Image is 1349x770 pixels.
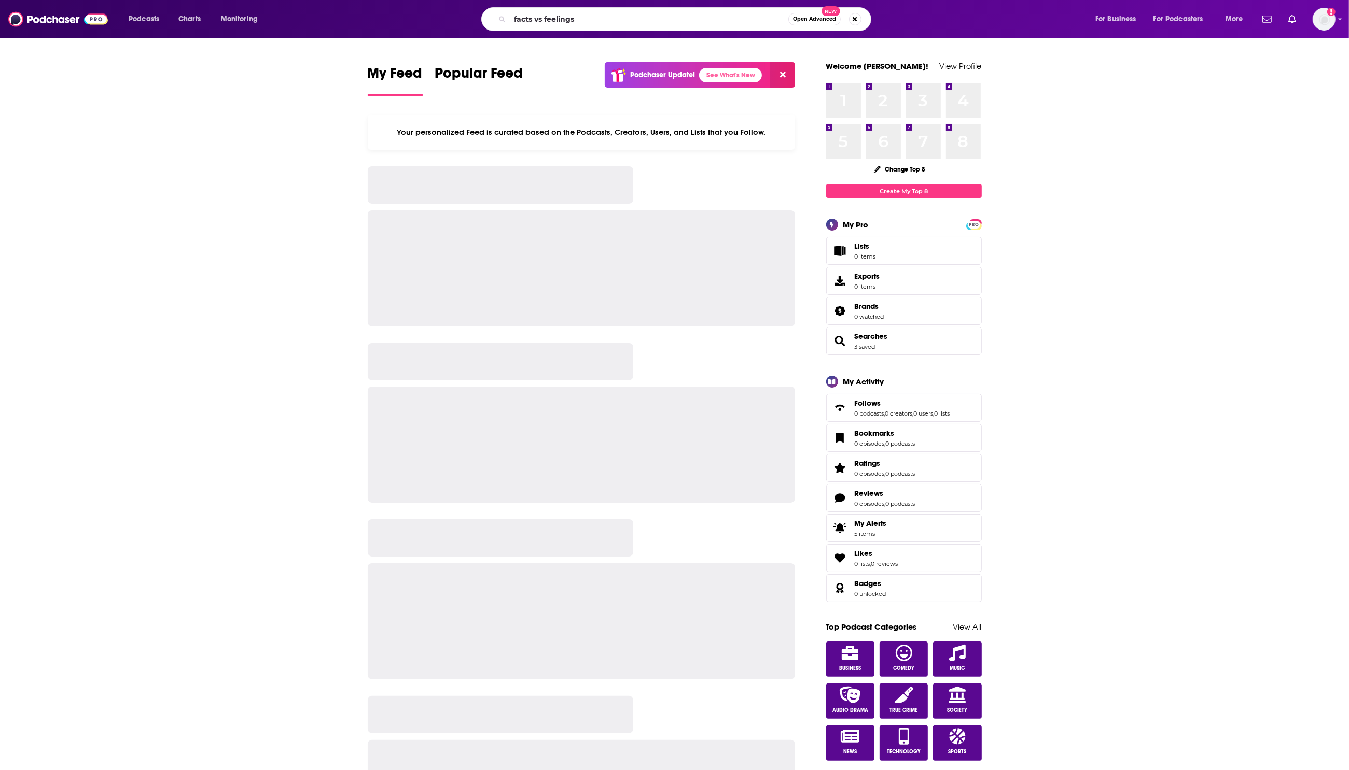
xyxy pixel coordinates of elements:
[855,253,876,260] span: 0 items
[843,749,857,755] span: News
[630,70,695,79] p: Podchaser Update!
[855,313,884,320] a: 0 watched
[855,579,886,588] a: Badges
[914,410,934,417] a: 0 users
[880,725,928,761] a: Technology
[8,9,108,29] img: Podchaser - Follow, Share and Rate Podcasts
[830,334,851,348] a: Searches
[855,410,884,417] a: 0 podcasts
[1313,8,1336,31] img: User Profile
[940,61,982,71] a: View Profile
[886,440,915,447] a: 0 podcasts
[839,665,861,672] span: Business
[1095,12,1136,26] span: For Business
[830,304,851,318] a: Brands
[826,641,875,677] a: Business
[855,470,885,477] a: 0 episodes
[885,470,886,477] span: ,
[855,429,915,438] a: Bookmarks
[933,641,982,677] a: Music
[826,297,982,325] span: Brands
[855,519,887,528] span: My Alerts
[121,11,173,27] button: open menu
[933,725,982,761] a: Sports
[510,11,788,27] input: Search podcasts, credits, & more...
[788,13,841,25] button: Open AdvancedNew
[855,500,885,507] a: 0 episodes
[887,749,921,755] span: Technology
[129,12,159,26] span: Podcasts
[1226,12,1243,26] span: More
[884,410,885,417] span: ,
[885,440,886,447] span: ,
[826,267,982,295] a: Exports
[855,440,885,447] a: 0 episodes
[950,665,965,672] span: Music
[826,237,982,265] a: Lists
[435,64,523,96] a: Popular Feed
[868,163,932,176] button: Change Top 8
[870,560,871,567] span: ,
[880,683,928,719] a: True Crime
[368,64,423,88] span: My Feed
[855,302,879,311] span: Brands
[843,220,869,230] div: My Pro
[178,12,201,26] span: Charts
[172,11,207,27] a: Charts
[913,410,914,417] span: ,
[953,622,982,632] a: View All
[830,244,851,258] span: Lists
[826,544,982,572] span: Likes
[885,410,913,417] a: 0 creators
[826,484,982,512] span: Reviews
[699,68,762,82] a: See What's New
[368,115,796,150] div: Your personalized Feed is curated based on the Podcasts, Creators, Users, and Lists that you Follow.
[855,489,915,498] a: Reviews
[221,12,258,26] span: Monitoring
[830,431,851,445] a: Bookmarks
[885,500,886,507] span: ,
[855,489,884,498] span: Reviews
[855,241,870,251] span: Lists
[830,551,851,565] a: Likes
[855,459,915,468] a: Ratings
[1088,11,1149,27] button: open menu
[855,343,875,350] a: 3 saved
[855,283,880,290] span: 0 items
[435,64,523,88] span: Popular Feed
[826,327,982,355] span: Searches
[832,707,868,714] span: Audio Drama
[934,410,935,417] span: ,
[1147,11,1218,27] button: open menu
[822,6,840,16] span: New
[855,272,880,281] span: Exports
[1284,10,1300,28] a: Show notifications dropdown
[1258,10,1276,28] a: Show notifications dropdown
[830,581,851,595] a: Badges
[826,394,982,422] span: Follows
[826,725,875,761] a: News
[1218,11,1256,27] button: open menu
[880,641,928,677] a: Comedy
[855,241,876,251] span: Lists
[1313,8,1336,31] button: Show profile menu
[826,574,982,602] span: Badges
[886,470,915,477] a: 0 podcasts
[214,11,271,27] button: open menu
[830,274,851,288] span: Exports
[491,7,881,31] div: Search podcasts, credits, & more...
[855,332,888,341] a: Searches
[826,184,982,198] a: Create My Top 8
[793,17,836,22] span: Open Advanced
[1313,8,1336,31] span: Logged in as angelahattar
[947,707,967,714] span: Society
[830,461,851,475] a: Ratings
[855,590,886,597] a: 0 unlocked
[871,560,898,567] a: 0 reviews
[826,61,929,71] a: Welcome [PERSON_NAME]!
[855,549,898,558] a: Likes
[830,401,851,415] a: Follows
